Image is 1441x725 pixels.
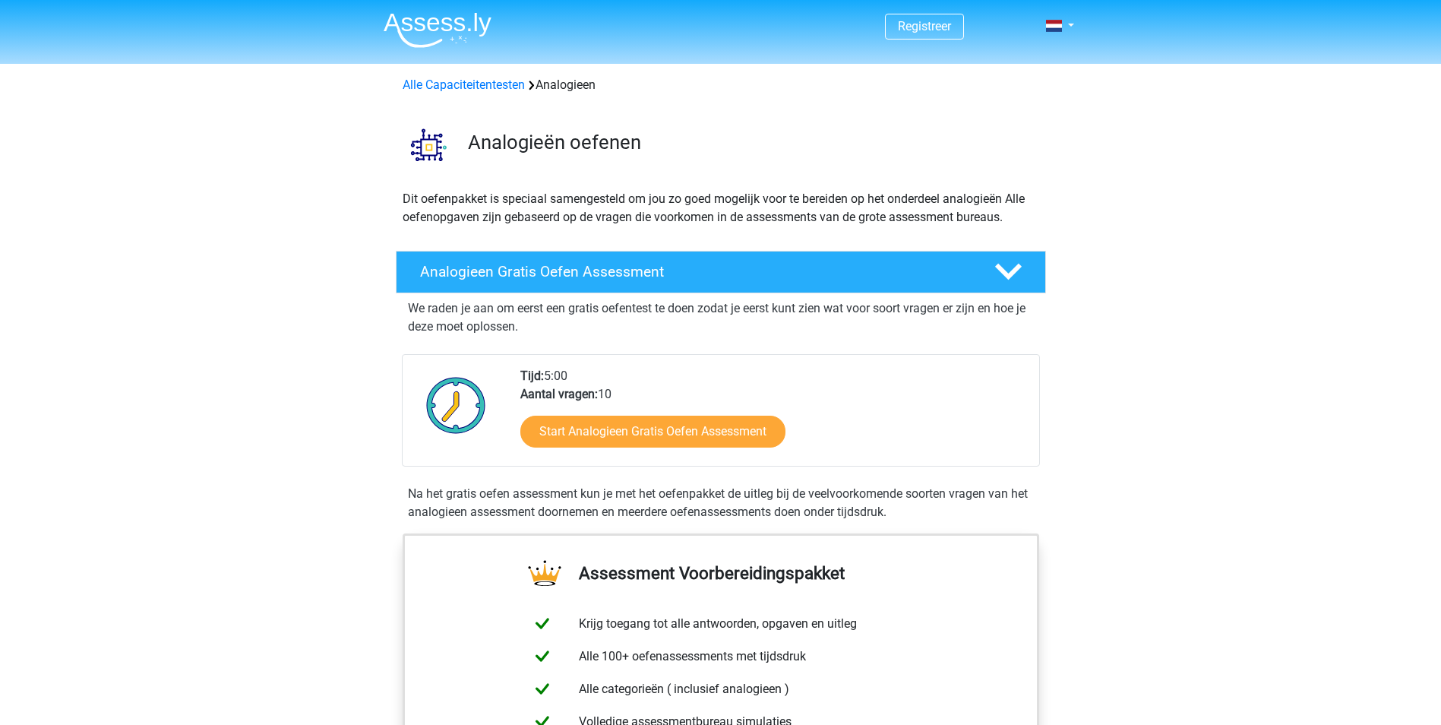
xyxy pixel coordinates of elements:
[397,76,1045,94] div: Analogieen
[468,131,1034,154] h3: Analogieën oefenen
[420,263,970,280] h4: Analogieen Gratis Oefen Assessment
[403,190,1039,226] p: Dit oefenpakket is speciaal samengesteld om jou zo goed mogelijk voor te bereiden op het onderdee...
[898,19,951,33] a: Registreer
[390,251,1052,293] a: Analogieen Gratis Oefen Assessment
[397,112,461,177] img: analogieen
[402,485,1040,521] div: Na het gratis oefen assessment kun je met het oefenpakket de uitleg bij de veelvoorkomende soorte...
[384,12,491,48] img: Assessly
[403,78,525,92] a: Alle Capaciteitentesten
[520,387,598,401] b: Aantal vragen:
[520,416,785,448] a: Start Analogieen Gratis Oefen Assessment
[520,369,544,383] b: Tijd:
[509,367,1038,466] div: 5:00 10
[408,299,1034,336] p: We raden je aan om eerst een gratis oefentest te doen zodat je eerst kunt zien wat voor soort vra...
[418,367,495,443] img: Klok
